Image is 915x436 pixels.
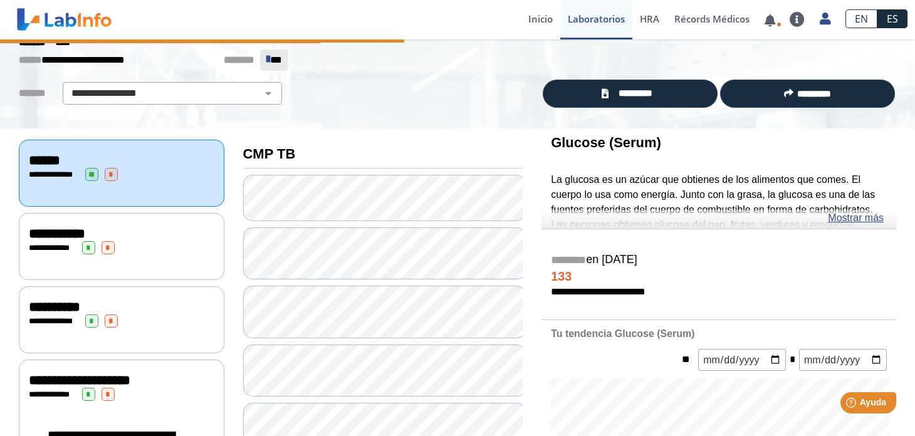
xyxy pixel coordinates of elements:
a: ES [877,9,907,28]
iframe: Help widget launcher [803,387,901,422]
input: mm/dd/yyyy [799,349,887,371]
p: La glucosa es un azúcar que obtienes de los alimentos que comes. El cuerpo lo usa como energía. J... [551,172,887,277]
b: Tu tendencia Glucose (Serum) [551,328,694,339]
h5: en [DATE] [551,253,887,267]
input: mm/dd/yyyy [698,349,786,371]
a: EN [845,9,877,28]
span: HRA [640,13,659,25]
b: CMP TB [243,146,296,162]
b: Glucose (Serum) [551,135,661,150]
a: Mostrar más [828,210,884,226]
h4: 133 [551,269,887,284]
